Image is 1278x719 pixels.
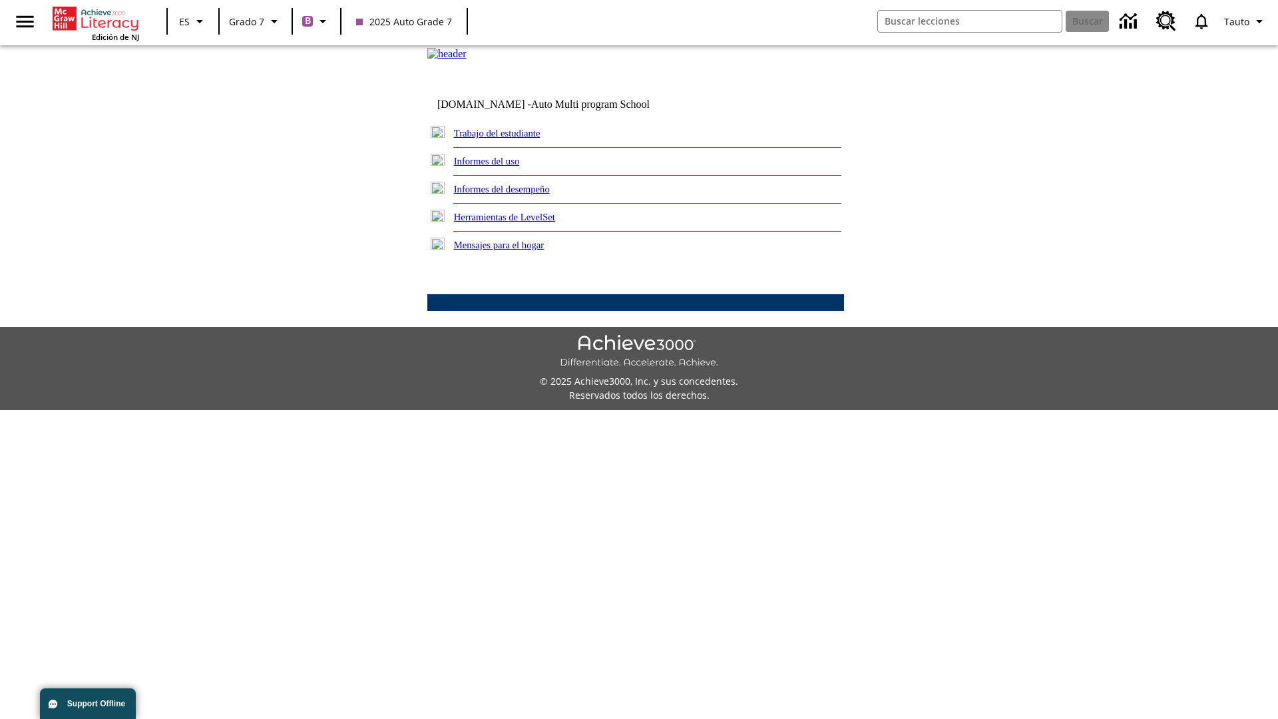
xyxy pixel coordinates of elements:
a: Notificaciones [1184,4,1219,39]
a: Mensajes para el hogar [454,240,544,250]
a: Informes del uso [454,156,520,166]
span: Tauto [1224,15,1249,29]
span: B [305,13,311,29]
button: Abrir el menú lateral [5,2,45,41]
span: Grado 7 [229,15,264,29]
td: [DOMAIN_NAME] - [437,99,682,111]
button: Lenguaje: ES, Selecciona un idioma [172,9,214,33]
button: Support Offline [40,688,136,719]
a: Centro de información [1112,3,1148,40]
div: Portada [53,4,139,42]
button: Perfil/Configuración [1219,9,1273,33]
img: plus.gif [431,154,445,166]
span: Support Offline [67,699,125,708]
img: plus.gif [431,182,445,194]
button: Grado: Grado 7, Elige un grado [224,9,288,33]
button: Boost El color de la clase es morado/púrpura. Cambiar el color de la clase. [297,9,336,33]
a: Informes del desempeño [454,184,550,194]
nobr: Auto Multi program School [531,99,650,110]
a: Centro de recursos, Se abrirá en una pestaña nueva. [1148,3,1184,39]
img: plus.gif [431,210,445,222]
img: plus.gif [431,238,445,250]
span: ES [179,15,190,29]
a: Herramientas de LevelSet [454,212,555,222]
a: Trabajo del estudiante [454,128,540,138]
img: header [427,48,467,60]
img: Achieve3000 Differentiate Accelerate Achieve [560,335,718,369]
img: plus.gif [431,126,445,138]
span: 2025 Auto Grade 7 [356,15,452,29]
input: Buscar campo [878,11,1062,32]
span: Edición de NJ [92,32,139,42]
